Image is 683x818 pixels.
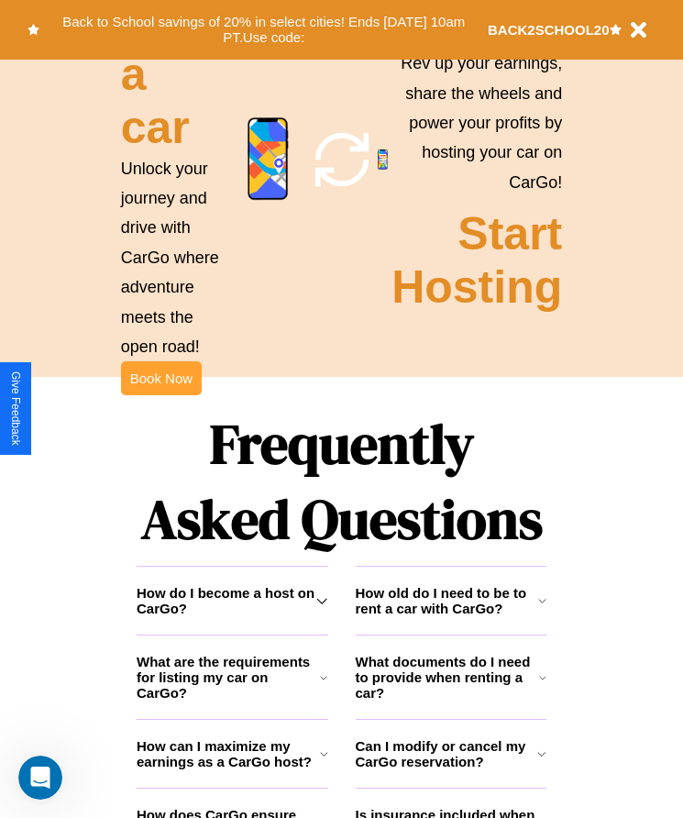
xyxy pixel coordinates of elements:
[356,738,538,769] h3: Can I modify or cancel my CarGo reservation?
[488,22,610,38] b: BACK2SCHOOL20
[121,154,227,362] p: Unlock your journey and drive with CarGo where adventure meets the open road!
[137,738,320,769] h3: How can I maximize my earnings as a CarGo host?
[391,49,562,197] p: Rev up your earnings, share the wheels and power your profits by hosting your car on CarGo!
[356,654,540,701] h3: What documents do I need to provide when renting a car?
[137,397,546,566] h1: Frequently Asked Questions
[18,756,62,800] iframe: Intercom live chat
[137,585,316,616] h3: How do I become a host on CarGo?
[248,117,289,201] img: phone
[9,371,22,446] div: Give Feedback
[121,361,202,395] button: Book Now
[137,654,320,701] h3: What are the requirements for listing my car on CarGo?
[39,9,488,50] button: Back to School savings of 20% in select cities! Ends [DATE] 10am PT.Use code:
[391,207,562,314] h2: Start Hosting
[356,585,538,616] h3: How old do I need to be to rent a car with CarGo?
[378,149,388,170] img: phone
